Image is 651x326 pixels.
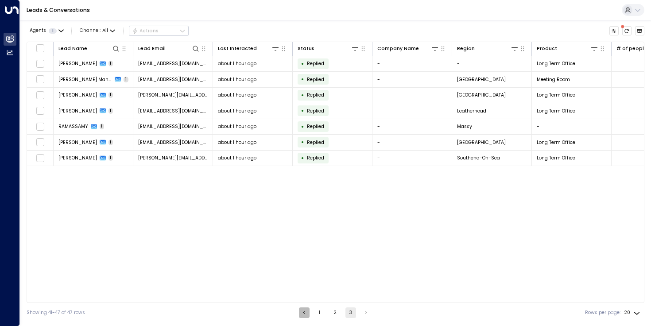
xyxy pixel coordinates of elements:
[36,59,44,68] span: Toggle select row
[132,28,159,34] div: Actions
[58,60,97,67] span: Kundan Mandalia
[307,60,324,67] span: Replied
[138,123,208,130] span: comptabilite@quartierdelagare.fr
[307,108,324,114] span: Replied
[36,44,44,52] span: Toggle select all
[307,76,324,83] span: Replied
[609,26,619,36] button: Customize
[138,92,208,98] span: susanna.holt@olisystems.com
[58,155,97,161] span: Harry Baily
[108,140,113,145] span: 1
[58,108,97,114] span: Inshaf Thahir
[299,307,310,318] button: Go to previous page
[372,56,452,72] td: -
[537,92,575,98] span: Long Term Office
[372,119,452,135] td: -
[27,26,66,35] button: Agents1
[108,92,113,98] span: 1
[138,60,208,67] span: kundan.mandalia@nfl-legal.co.uk
[30,28,46,33] span: Agents
[301,74,304,85] div: •
[622,26,632,36] span: There are new threads available. Refresh the grid to view the latest updates.
[314,307,325,318] button: Go to page 1
[49,28,57,34] span: 1
[218,123,256,130] span: about 1 hour ago
[616,45,647,53] div: # of people
[377,45,419,53] div: Company Name
[108,155,113,161] span: 1
[129,26,189,36] div: Button group with a nested menu
[345,307,356,318] button: page 3
[108,61,113,66] span: 1
[298,307,372,318] nav: pagination navigation
[537,44,599,53] div: Product
[301,121,304,132] div: •
[372,151,452,166] td: -
[298,45,314,53] div: Status
[218,108,256,114] span: about 1 hour ago
[58,45,87,53] div: Lead Name
[585,309,620,316] label: Rows per page:
[27,309,85,316] div: Showing 41-47 of 47 rows
[100,124,105,129] span: 1
[218,60,256,67] span: about 1 hour ago
[457,45,475,53] div: Region
[372,72,452,87] td: -
[36,154,44,162] span: Toggle select row
[301,152,304,164] div: •
[138,45,166,53] div: Lead Email
[452,56,532,72] td: -
[307,155,324,161] span: Replied
[537,108,575,114] span: Long Term Office
[138,108,208,114] span: admin@thegreenapp.co.uk
[36,75,44,84] span: Toggle select row
[537,155,575,161] span: Long Term Office
[36,107,44,115] span: Toggle select row
[138,155,208,161] span: harry_baily@hotmail.co.uk
[372,88,452,103] td: -
[457,155,500,161] span: Southend-On-Sea
[58,139,97,146] span: Anthony Scully
[537,45,557,53] div: Product
[124,77,128,82] span: 1
[218,155,256,161] span: about 1 hour ago
[330,307,341,318] button: Go to page 2
[129,26,189,36] button: Actions
[218,139,256,146] span: about 1 hour ago
[307,123,324,130] span: Replied
[301,105,304,116] div: •
[301,58,304,70] div: •
[218,92,256,98] span: about 1 hour ago
[58,92,97,98] span: Susanna Holt
[218,45,257,53] div: Last Interacted
[36,91,44,99] span: Toggle select row
[532,119,612,135] td: -
[218,44,280,53] div: Last Interacted
[624,307,642,318] div: 20
[377,44,439,53] div: Company Name
[58,76,112,83] span: Dharshini Mangalabal
[58,123,88,130] span: RAMASSAMY
[537,76,570,83] span: Meeting Room
[138,139,208,146] span: anthonyscully@rjgill.co.uk
[58,44,120,53] div: Lead Name
[102,28,108,33] span: All
[36,122,44,131] span: Toggle select row
[307,139,324,146] span: Replied
[27,6,90,14] a: Leads & Conversations
[457,123,472,130] span: Massy
[457,44,519,53] div: Region
[138,44,200,53] div: Lead Email
[77,26,118,35] span: Channel:
[372,135,452,150] td: -
[457,108,486,114] span: Leatherhead
[537,60,575,67] span: Long Term Office
[301,136,304,148] div: •
[457,92,506,98] span: Cambridge
[372,103,452,119] td: -
[457,139,506,146] span: Lancashire
[307,92,324,98] span: Replied
[108,108,113,114] span: 1
[218,76,256,83] span: about 1 hour ago
[301,89,304,101] div: •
